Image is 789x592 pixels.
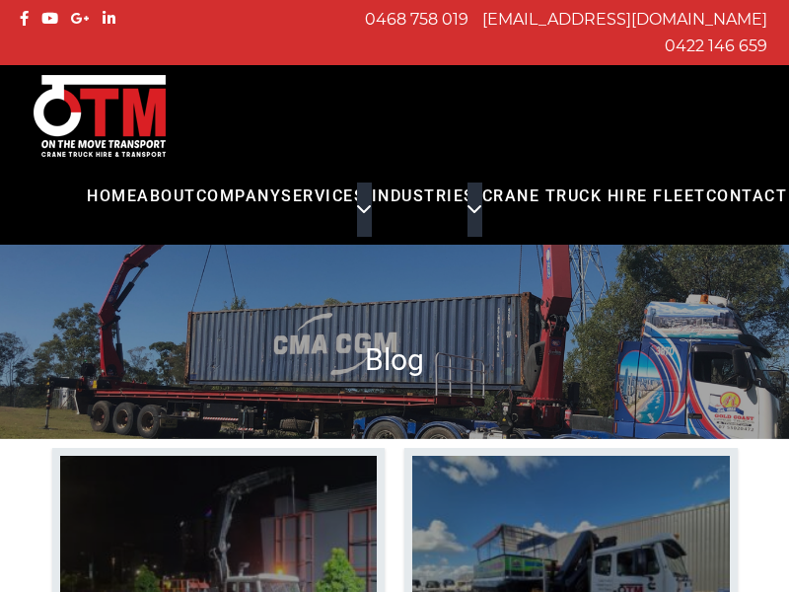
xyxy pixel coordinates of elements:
a: Home [87,183,137,237]
a: Services [281,183,365,237]
a: Contact [706,183,788,237]
a: COMPANY [196,183,282,237]
a: About [137,183,196,237]
a: Industries [372,183,475,237]
a: [EMAIL_ADDRESS][DOMAIN_NAME] [482,10,767,29]
a: 0422 146 659 [665,37,767,55]
a: 0468 758 019 [365,10,468,29]
h1: Blog [15,340,774,379]
a: Crane Truck Hire Fleet [482,183,706,237]
img: Otmtransport [30,73,170,159]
